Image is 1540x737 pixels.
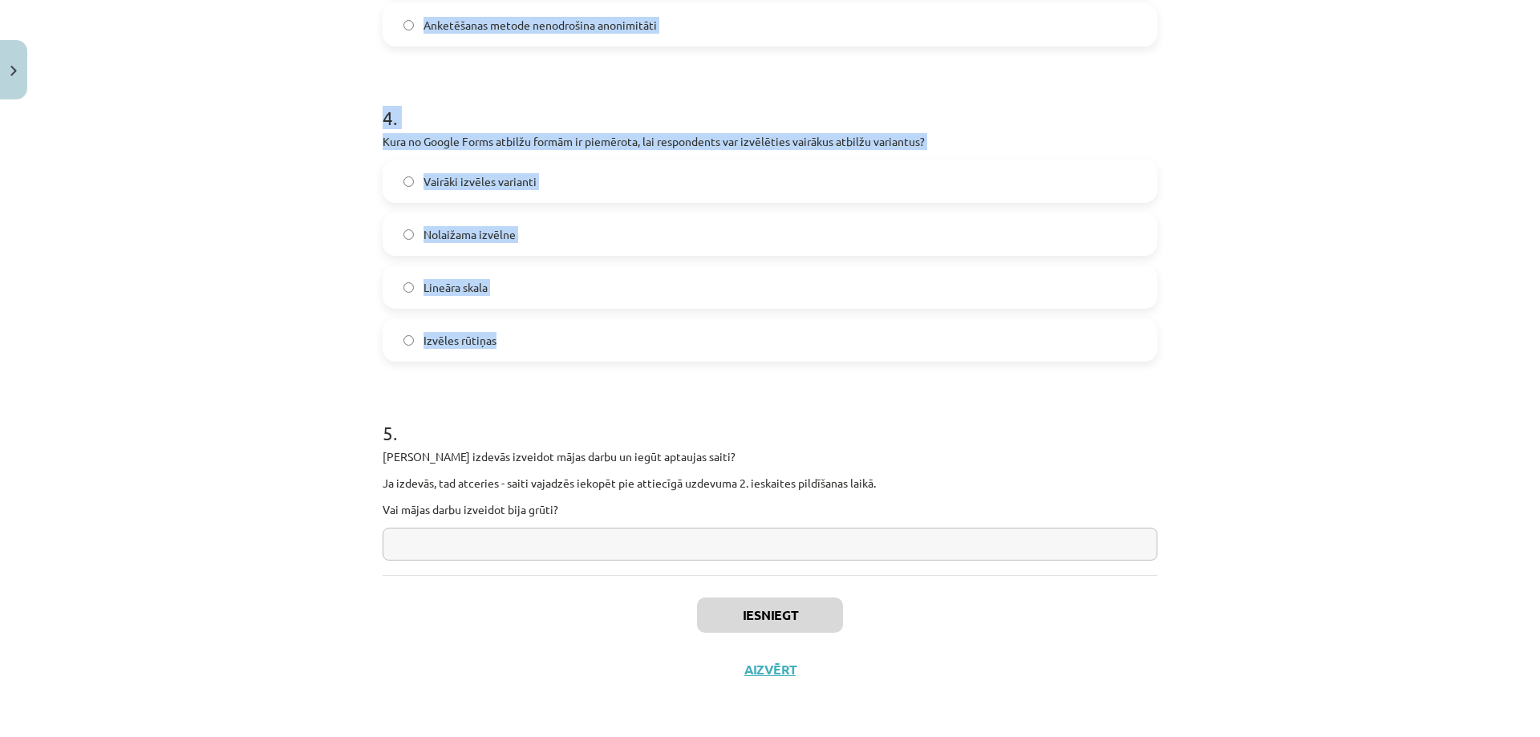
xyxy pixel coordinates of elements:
input: Lineāra skala [403,282,414,293]
button: Aizvērt [740,662,800,678]
input: Vairāki izvēles varianti [403,176,414,187]
input: Anketēšanas metode nenodrošina anonimitāti [403,20,414,30]
span: Izvēles rūtiņas [423,332,496,349]
button: Iesniegt [697,597,843,633]
span: Nolaižama izvēlne [423,226,516,243]
span: Vairāki izvēles varianti [423,173,537,190]
img: icon-close-lesson-0947bae3869378f0d4975bcd49f059093ad1ed9edebbc8119c70593378902aed.svg [10,66,17,76]
h1: 5 . [383,394,1157,443]
span: Anketēšanas metode nenodrošina anonimitāti [423,17,657,34]
h1: 4 . [383,79,1157,128]
input: Nolaižama izvēlne [403,229,414,240]
p: [PERSON_NAME] izdevās izveidot mājas darbu un iegūt aptaujas saiti? [383,448,1157,465]
p: Ja izdevās, tad atceries - saiti vajadzēs iekopēt pie attiecīgā uzdevuma 2. ieskaites pildīšanas ... [383,475,1157,492]
span: Lineāra skala [423,279,488,296]
p: Kura no Google Forms atbilžu formām ir piemērota, lai respondents var izvēlēties vairākus atbilžu... [383,133,1157,150]
p: Vai mājas darbu izveidot bija grūti? [383,501,1157,518]
input: Izvēles rūtiņas [403,335,414,346]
